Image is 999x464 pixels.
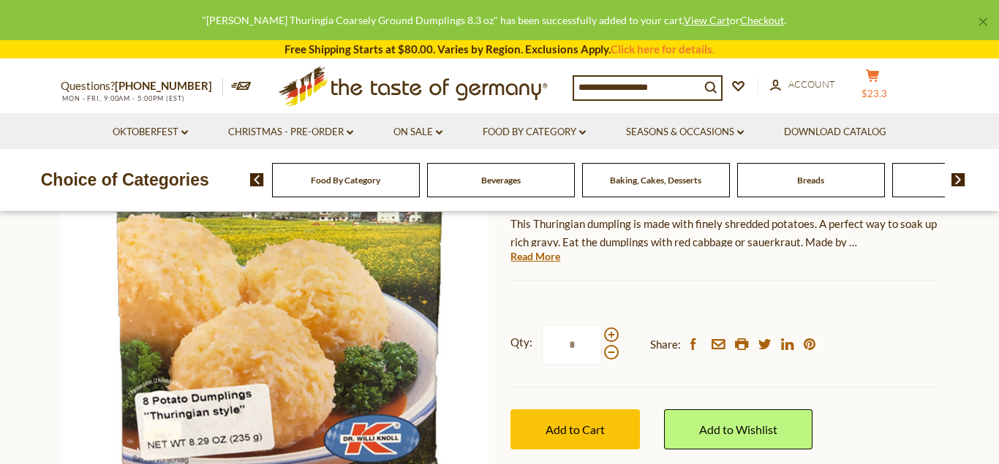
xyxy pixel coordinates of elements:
a: Christmas - PRE-ORDER [228,124,353,140]
span: Account [788,78,835,90]
button: Add to Cart [510,409,640,449]
img: previous arrow [250,173,264,186]
span: MON - FRI, 9:00AM - 5:00PM (EST) [61,94,185,102]
button: $23.3 [851,69,894,105]
a: Checkout [740,14,784,26]
a: Food By Category [483,124,586,140]
a: Oktoberfest [113,124,188,140]
a: Account [770,77,835,93]
strong: Qty: [510,333,532,351]
a: Baking, Cakes, Desserts [610,175,701,186]
p: This Thuringian dumpling is made with finely shredded potatoes. A perfect way to soak up rich gra... [510,215,938,251]
a: Breads [797,175,824,186]
a: [PHONE_NUMBER] [115,79,212,92]
p: Questions? [61,77,223,96]
span: Add to Cart [546,422,605,436]
a: On Sale [393,124,442,140]
a: × [979,18,987,26]
a: Download Catalog [784,124,886,140]
img: next arrow [951,173,965,186]
span: Share: [650,335,681,354]
div: "[PERSON_NAME] Thuringia Coarsely Ground Dumplings 8.3 oz" has been successfully added to your ca... [12,12,976,28]
a: Seasons & Occasions [626,124,744,140]
a: Food By Category [311,175,380,186]
a: Click here for details. [611,42,715,56]
input: Qty: [542,324,602,365]
a: Add to Wishlist [664,409,813,449]
a: Read More [510,249,560,264]
span: $23.3 [862,88,887,99]
a: Beverages [481,175,521,186]
a: View Cart [684,14,730,26]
